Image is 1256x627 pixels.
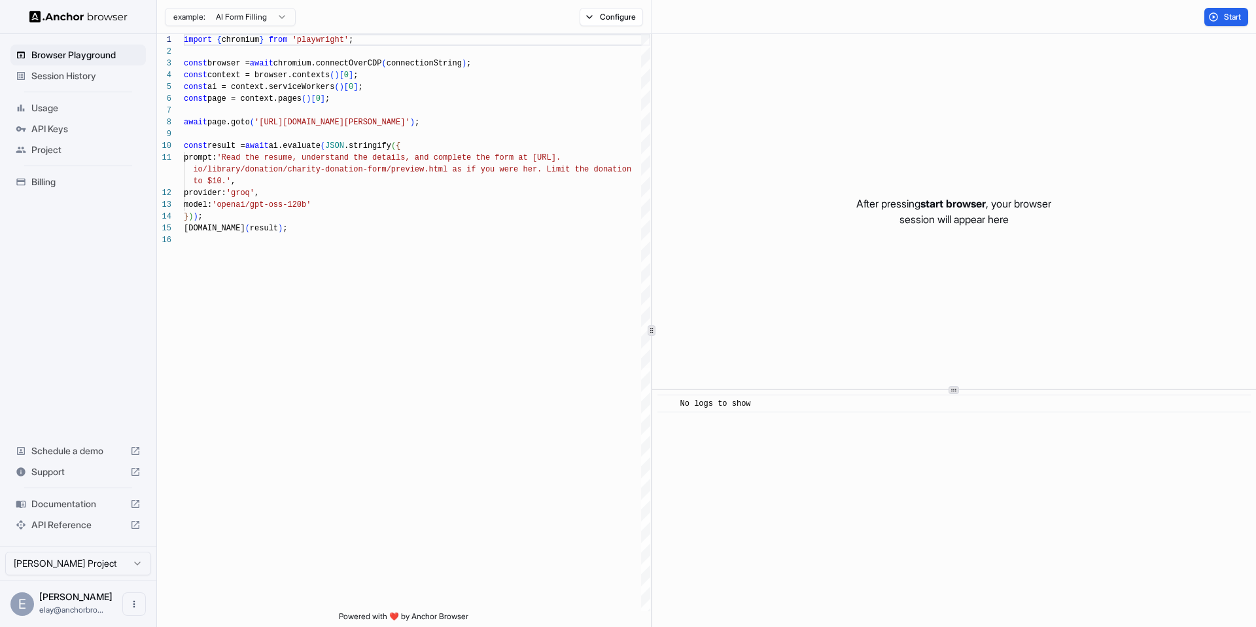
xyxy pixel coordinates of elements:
span: ( [321,141,325,151]
span: chromium [222,35,260,45]
span: ; [283,224,287,233]
span: ; [415,118,419,127]
span: provider: [184,188,226,198]
span: from [269,35,288,45]
button: Start [1204,8,1248,26]
span: 'openai/gpt-oss-120b' [212,200,311,209]
span: connectionString [387,59,462,68]
span: ( [391,141,396,151]
div: 15 [157,223,171,234]
span: await [245,141,269,151]
div: Project [10,139,146,160]
span: } [259,35,264,45]
span: [DOMAIN_NAME] [184,224,245,233]
span: ; [466,59,471,68]
span: prompt: [184,153,217,162]
span: ] [353,82,358,92]
span: ) [340,82,344,92]
span: chromium.connectOverCDP [273,59,382,68]
div: 4 [157,69,171,81]
div: Usage [10,98,146,118]
div: API Keys [10,118,146,139]
span: [ [344,82,349,92]
div: Documentation [10,493,146,514]
span: Documentation [31,497,125,511]
span: ( [330,71,334,80]
button: Open menu [122,592,146,616]
span: ( [381,59,386,68]
span: ​ [664,397,671,410]
span: ( [302,94,306,103]
span: ) [410,118,415,127]
span: const [184,82,207,92]
span: page = context.pages [207,94,302,103]
img: Anchor Logo [29,10,128,23]
span: API Keys [31,122,141,135]
div: 12 [157,187,171,199]
span: No logs to show [680,399,751,408]
span: ) [188,212,193,221]
span: to $10.' [193,177,231,186]
div: 9 [157,128,171,140]
span: JSON [325,141,344,151]
button: Configure [580,8,643,26]
span: ( [250,118,254,127]
div: 3 [157,58,171,69]
div: 14 [157,211,171,223]
div: 5 [157,81,171,93]
span: ; [198,212,203,221]
span: browser = [207,59,250,68]
div: Support [10,461,146,482]
span: await [250,59,273,68]
span: API Reference [31,518,125,531]
span: [ [340,71,344,80]
span: ) [462,59,466,68]
span: lete the form at [URL]. [452,153,561,162]
span: import [184,35,212,45]
span: const [184,141,207,151]
span: result = [207,141,245,151]
div: E [10,592,34,616]
span: ) [306,94,311,103]
span: ] [349,71,353,80]
span: 0 [316,94,321,103]
span: Elay Gelbart [39,591,113,602]
span: Support [31,465,125,478]
span: } [184,212,188,221]
span: ] [321,94,325,103]
span: html as if you were her. Limit the donation [428,165,631,174]
span: Billing [31,175,141,188]
span: start browser [920,197,986,210]
span: ) [334,71,339,80]
span: '[URL][DOMAIN_NAME][PERSON_NAME]' [254,118,410,127]
div: 2 [157,46,171,58]
span: 'playwright' [292,35,349,45]
span: .stringify [344,141,391,151]
span: const [184,94,207,103]
div: Billing [10,171,146,192]
span: ai.evaluate [269,141,321,151]
span: 'Read the resume, understand the details, and comp [217,153,452,162]
span: [ [311,94,315,103]
div: API Reference [10,514,146,535]
div: 6 [157,93,171,105]
span: ) [278,224,283,233]
span: const [184,59,207,68]
span: Schedule a demo [31,444,125,457]
span: result [250,224,278,233]
span: 0 [349,82,353,92]
span: Browser Playground [31,48,141,62]
div: Session History [10,65,146,86]
span: Usage [31,101,141,115]
span: await [184,118,207,127]
div: 7 [157,105,171,116]
span: Start [1224,12,1242,22]
span: Powered with ❤️ by Anchor Browser [339,611,468,627]
span: ; [325,94,330,103]
span: model: [184,200,212,209]
span: ; [353,71,358,80]
div: 8 [157,116,171,128]
span: page.goto [207,118,250,127]
div: Schedule a demo [10,440,146,461]
span: io/library/donation/charity-donation-form/preview. [193,165,428,174]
